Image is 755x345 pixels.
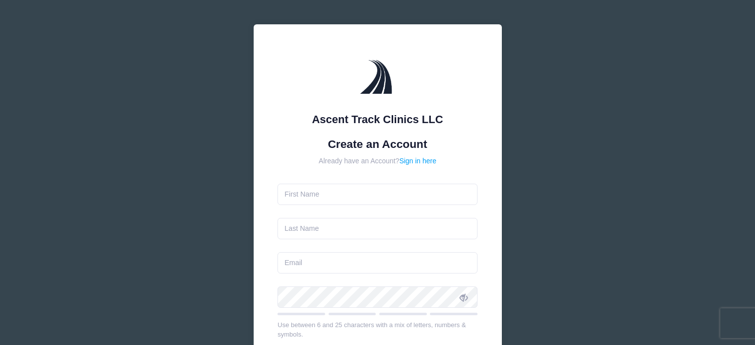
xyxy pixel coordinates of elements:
div: Ascent Track Clinics LLC [277,111,478,128]
div: Use between 6 and 25 characters with a mix of letters, numbers & symbols. [277,320,478,340]
input: First Name [277,184,478,205]
img: Ascent Track Clinics LLC [348,49,408,108]
input: Email [277,252,478,274]
input: Last Name [277,218,478,239]
a: Sign in here [399,157,436,165]
h1: Create an Account [277,138,478,151]
div: Already have an Account? [277,156,478,166]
